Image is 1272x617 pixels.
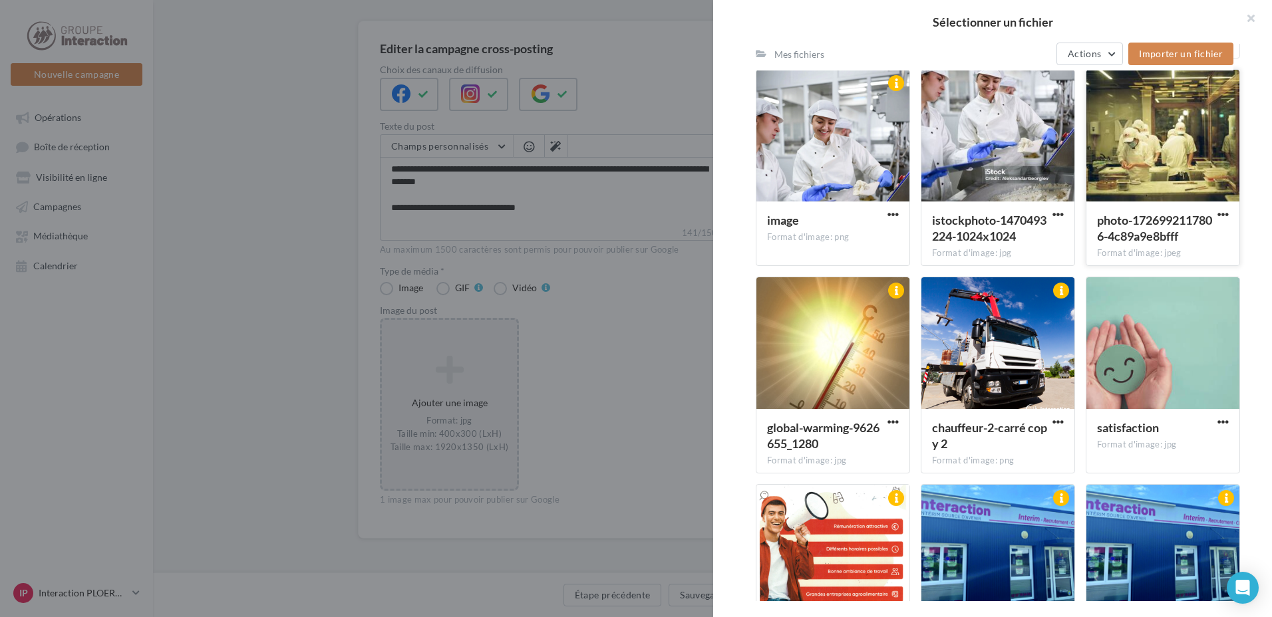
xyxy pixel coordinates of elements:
[932,420,1047,451] span: chauffeur-2-carré copy 2
[734,16,1251,28] h2: Sélectionner un fichier
[767,420,879,451] span: global-warming-9626655_1280
[1097,420,1159,435] span: satisfaction
[767,455,899,467] div: Format d'image: jpg
[932,247,1064,259] div: Format d'image: jpg
[1097,247,1229,259] div: Format d'image: jpeg
[1128,43,1233,65] button: Importer un fichier
[774,48,824,61] div: Mes fichiers
[1139,48,1223,59] span: Importer un fichier
[767,231,899,243] div: Format d'image: png
[932,213,1046,243] span: istockphoto-1470493224-1024x1024
[1056,43,1123,65] button: Actions
[932,455,1064,467] div: Format d'image: png
[1097,213,1212,243] span: photo-1726992117806-4c89a9e8bfff
[767,213,799,227] span: image
[1097,439,1229,451] div: Format d'image: jpg
[1227,572,1259,604] div: Open Intercom Messenger
[1068,48,1101,59] span: Actions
